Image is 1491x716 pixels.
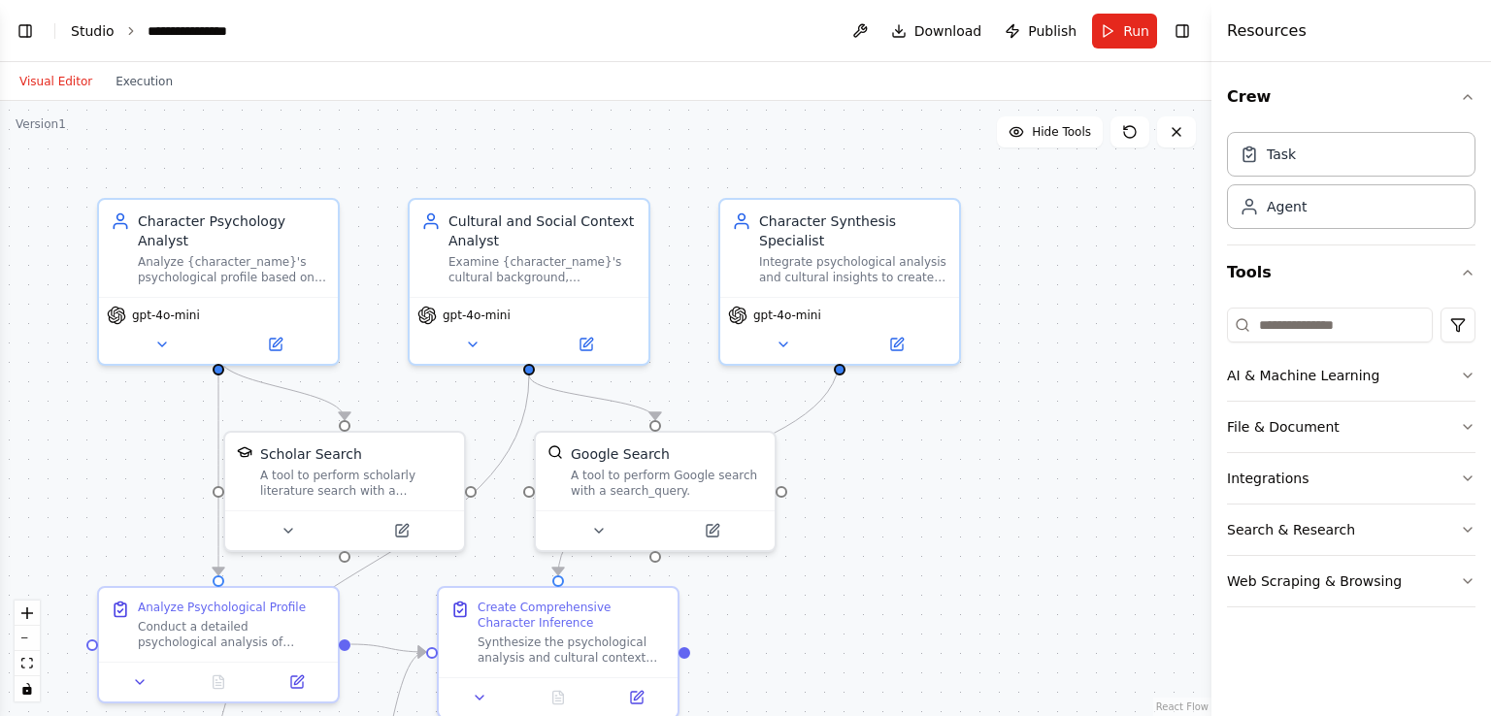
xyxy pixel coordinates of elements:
button: Open in side panel [603,686,670,709]
button: fit view [15,651,40,676]
button: Open in side panel [220,333,330,356]
button: zoom out [15,626,40,651]
g: Edge from 178fc246-d42d-4933-946a-3b0cf42b3f8d to 1ca8ac39-e781-480c-b0b9-3cf64b86ac70 [209,355,228,574]
span: gpt-4o-mini [753,308,821,323]
img: SerplyScholarSearchTool [237,444,252,460]
div: Analyze {character_name}'s psychological profile based on MBTI type {mbti_type}, personality trai... [138,254,326,285]
button: Open in side panel [842,333,951,356]
img: SerplyWebSearchTool [547,444,563,460]
button: Publish [997,14,1084,49]
div: Crew [1227,124,1475,244]
button: Tools [1227,245,1475,300]
div: Scholar Search [260,444,362,464]
div: A tool to perform Google search with a search_query. [571,468,763,499]
button: Execution [104,70,184,93]
button: Open in side panel [263,670,330,694]
span: gpt-4o-mini [443,308,511,323]
button: Hide right sidebar [1169,17,1196,45]
a: React Flow attribution [1156,701,1209,712]
div: Integrate psychological analysis and cultural insights to create a comprehensive, realistic chara... [759,254,947,285]
div: Character Psychology AnalystAnalyze {character_name}'s psychological profile based on MBTI type {... [97,198,340,366]
div: Synthesize the psychological analysis and cultural context research to create a comprehensive, re... [478,635,666,666]
button: Crew [1227,70,1475,124]
div: React Flow controls [15,601,40,701]
button: Run [1092,14,1157,49]
div: A tool to perform scholarly literature search with a search_query. [260,468,452,499]
button: toggle interactivity [15,676,40,701]
div: Tools [1227,300,1475,623]
button: File & Document [1227,402,1475,452]
div: SerplyWebSearchToolGoogle SearchA tool to perform Google search with a search_query. [534,431,777,552]
button: No output available [517,686,600,709]
div: Task [1267,145,1296,164]
div: Character Synthesis Specialist [759,212,947,250]
button: Open in side panel [347,519,456,542]
h4: Resources [1227,19,1307,43]
div: Conduct a detailed psychological analysis of {character_name}, focusing on their MBTI type {mbti_... [138,619,326,650]
span: Run [1123,21,1149,41]
button: Search & Research [1227,504,1475,555]
div: Agent [1267,197,1307,216]
button: Open in side panel [657,519,767,542]
button: No output available [178,670,260,694]
div: Create Comprehensive Character Inference [478,600,666,631]
button: Web Scraping & Browsing [1227,556,1475,606]
span: gpt-4o-mini [132,308,200,323]
button: Integrations [1227,453,1475,504]
span: Hide Tools [1032,124,1091,140]
div: Cultural and Social Context Analyst [448,212,637,250]
div: Analyze Psychological Profile [138,600,306,615]
div: Analyze Psychological ProfileConduct a detailed psychological analysis of {character_name}, focus... [97,586,340,703]
div: Google Search [571,444,670,464]
button: Visual Editor [8,70,104,93]
div: Version 1 [16,116,66,132]
span: Download [914,21,982,41]
div: SerplyScholarSearchToolScholar SearchA tool to perform scholarly literature search with a search_... [223,431,466,552]
div: Character Synthesis SpecialistIntegrate psychological analysis and cultural insights to create a ... [718,198,961,366]
div: Examine {character_name}'s cultural background, socioeconomic status, and environmental factors i... [448,254,637,285]
div: Cultural and Social Context AnalystExamine {character_name}'s cultural background, socioeconomic ... [408,198,650,366]
button: AI & Machine Learning [1227,350,1475,401]
g: Edge from a7631db6-d40e-4710-aafe-0683ac92efe8 to 84947a00-b8cc-46ad-adad-1a16ed3cd92b [519,374,665,419]
g: Edge from 178fc246-d42d-4933-946a-3b0cf42b3f8d to a1acf3d4-9b59-4f3d-aa8e-6b39774dba3a [209,355,354,419]
a: Studio [71,23,115,39]
span: Publish [1028,21,1077,41]
button: Open in side panel [531,333,641,356]
div: Character Psychology Analyst [138,212,326,250]
nav: breadcrumb [71,21,244,41]
button: Show left sidebar [12,17,39,45]
button: Hide Tools [997,116,1103,147]
button: zoom in [15,601,40,626]
g: Edge from 1ca8ac39-e781-480c-b0b9-3cf64b86ac70 to 4f102309-265c-4e20-b8fa-28d20ff24be9 [350,635,425,662]
g: Edge from eba1e8b4-2c81-43ef-98dd-ebbd8141323c to 4f102309-265c-4e20-b8fa-28d20ff24be9 [548,355,849,574]
button: Download [883,14,990,49]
